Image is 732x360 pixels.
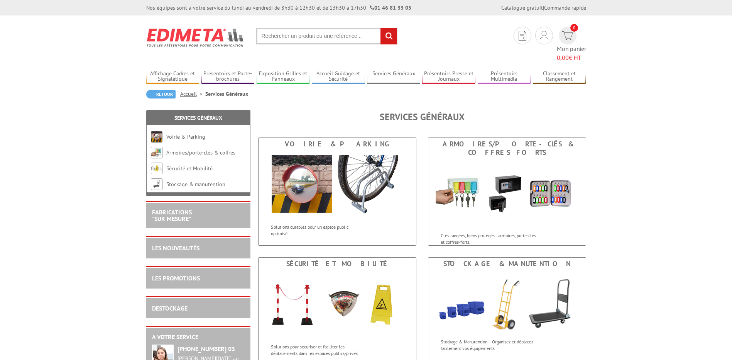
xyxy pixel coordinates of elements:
span: 0,00 [557,54,569,61]
input: Rechercher un produit ou une référence... [256,28,397,44]
p: Solutions pour sécuriser et faciliter les déplacements dans les espaces publics/privés. [271,343,367,357]
strong: [PHONE_NUMBER] 03 [178,345,235,353]
img: devis rapide [519,31,526,41]
div: Stockage & manutention [430,260,584,268]
strong: 01 46 81 33 03 [370,4,411,11]
h1: Services Généraux [258,112,586,122]
a: Catalogue gratuit [501,4,543,11]
a: Stockage & manutention [166,181,225,188]
a: Commande rapide [544,4,586,11]
a: Voirie & Parking [166,133,205,140]
a: Armoires/porte-clés & coffres forts Armoires/porte-clés & coffres forts Clés rangées, biens proté... [428,138,586,246]
a: Présentoirs Multimédia [478,70,531,83]
a: Retour [146,90,176,98]
span: 0 [570,24,578,32]
p: Clés rangées, biens protégés : armoires, porte-clés et coffres-forts. [441,232,536,245]
div: Armoires/porte-clés & coffres forts [430,140,584,157]
span: € HT [557,53,586,62]
img: devis rapide [540,31,548,40]
div: Nos équipes sont à votre service du lundi au vendredi de 8h30 à 12h30 et de 13h30 à 17h30 [146,4,411,12]
a: Services Généraux [174,114,222,121]
a: Présentoirs Presse et Journaux [422,70,475,83]
div: Sécurité et Mobilité [260,260,414,268]
a: Armoires/porte-clés & coffres forts [151,149,235,172]
img: devis rapide [562,31,573,40]
input: rechercher [380,28,397,44]
p: Stockage & Manutention – Organisez et déplacez facilement vos équipements [441,338,536,352]
div: | [501,4,586,12]
a: Accueil [180,90,205,97]
a: DESTOCKAGE [152,304,188,312]
img: Voirie & Parking [151,131,162,143]
img: Edimeta [146,23,245,52]
a: Classement et Rangement [533,70,586,83]
img: Armoires/porte-clés & coffres forts [151,147,162,158]
a: Exposition Grilles et Panneaux [257,70,310,83]
a: Services Généraux [367,70,420,83]
a: LES PROMOTIONS [152,274,200,282]
a: Affichage Cadres et Signalétique [146,70,199,83]
img: Voirie & Parking [266,150,409,220]
a: LES NOUVEAUTÉS [152,244,199,252]
span: Mon panier [557,44,586,62]
p: Solutions durables pour un espace public optimisé. [271,224,367,237]
li: Services Généraux [205,90,248,98]
a: FABRICATIONS"Sur Mesure" [152,208,192,223]
img: Stockage & manutention [151,178,162,190]
a: Sécurité et Mobilité [166,165,213,172]
img: Sécurité et Mobilité [266,270,409,340]
img: Stockage & manutention [428,270,586,335]
img: Armoires/porte-clés & coffres forts [436,159,578,228]
h2: A votre service [152,334,245,341]
a: Accueil Guidage et Sécurité [312,70,365,83]
a: Voirie & Parking Voirie & Parking Solutions durables pour un espace public optimisé. [258,138,416,246]
div: Voirie & Parking [260,140,414,148]
a: devis rapide 0 Mon panier 0,00€ HT [557,27,586,62]
a: Présentoirs et Porte-brochures [201,70,255,83]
